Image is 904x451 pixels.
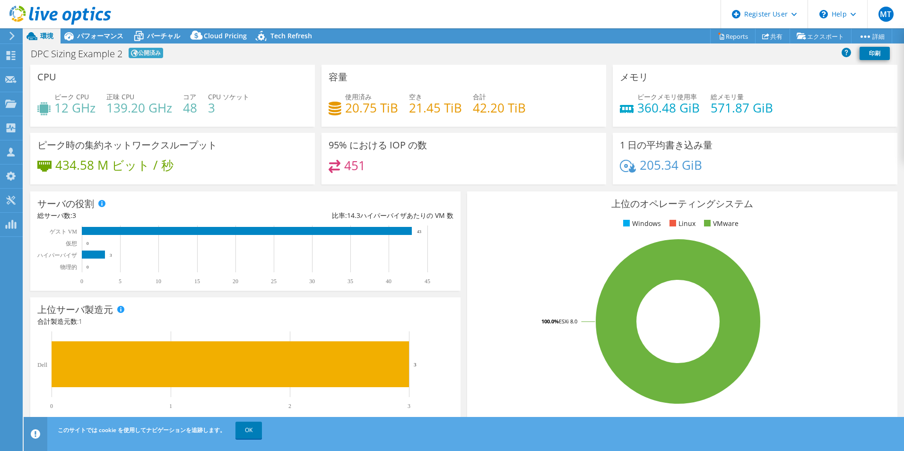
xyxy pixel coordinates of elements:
li: VMware [702,218,739,229]
text: 1 [169,403,172,409]
text: 43 [417,229,422,234]
span: CPU ソケット [208,92,249,101]
span: 正味 CPU [106,92,134,101]
li: Linux [667,218,695,229]
div: 総サーバ数: [37,210,245,221]
span: Cloud Pricing [204,31,247,40]
h4: 42.20 TiB [473,103,526,113]
span: 環境 [40,31,53,40]
h3: CPU [37,72,56,82]
span: 合計 [473,92,486,101]
text: ハイパーバイザ [37,252,77,259]
span: MT [878,7,894,22]
span: バーチャル [147,31,180,40]
span: 1 [78,317,82,326]
li: Windows [621,218,661,229]
h4: 20.75 TiB [345,103,398,113]
span: ピーク CPU [54,92,89,101]
text: 3 [408,403,410,409]
svg: \n [819,10,828,18]
text: 20 [233,278,238,285]
h3: サーバの役割 [37,199,94,209]
h4: 48 [183,103,197,113]
h4: 合計製造元数: [37,316,453,327]
text: 0 [87,265,89,269]
h4: 12 GHz [54,103,96,113]
a: Reports [710,29,756,43]
h1: DPC Sizing Example 2 [31,49,122,59]
h4: 3 [208,103,249,113]
text: ゲスト VM [50,228,78,235]
h4: 434.58 M ビット / 秒 [55,160,174,170]
span: 使用済み [345,92,372,101]
a: エクスポート [790,29,852,43]
span: 総メモリ量 [711,92,744,101]
text: 0 [50,403,53,409]
h3: ピーク時の集約ネットワークスループット [37,140,217,150]
a: 詳細 [851,29,892,43]
text: 5 [119,278,122,285]
text: 物理的 [60,264,77,270]
span: 空き [409,92,422,101]
h3: 上位のオペレーティングシステム [474,199,890,209]
text: 45 [425,278,430,285]
text: 30 [309,278,315,285]
text: 仮想 [65,240,77,247]
span: 公開済み [129,48,163,58]
tspan: 100.0% [541,318,559,325]
h3: メモリ [620,72,648,82]
h3: 95% における IOP の数 [329,140,427,150]
span: コア [183,92,196,101]
text: 25 [271,278,277,285]
text: Dell [37,362,47,368]
span: パフォーマンス [77,31,123,40]
text: 3 [414,362,417,367]
a: 共有 [755,29,790,43]
h3: 1 日の平均書き込み量 [620,140,713,150]
a: OK [235,422,262,439]
h3: 容量 [329,72,348,82]
div: 比率: ハイパーバイザあたりの VM 数 [245,210,453,221]
text: 40 [386,278,391,285]
span: 14.3 [347,211,360,220]
h3: 上位サーバ製造元 [37,304,113,315]
text: 0 [80,278,83,285]
text: 2 [288,403,291,409]
h4: 360.48 GiB [637,103,700,113]
h4: 21.45 TiB [409,103,462,113]
tspan: ESXi 8.0 [559,318,577,325]
h4: 451 [344,160,365,171]
h4: 139.20 GHz [106,103,172,113]
span: このサイトでは cookie を使用してナビゲーションを追跡します。 [58,426,226,434]
text: 10 [156,278,161,285]
h4: 571.87 GiB [711,103,773,113]
text: 35 [348,278,353,285]
span: Tech Refresh [270,31,312,40]
span: 3 [72,211,76,220]
text: 15 [194,278,200,285]
span: ピークメモリ使用率 [637,92,697,101]
h4: 205.34 GiB [640,160,702,170]
text: 0 [87,241,89,246]
text: 3 [110,253,112,258]
a: 印刷 [860,47,890,60]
